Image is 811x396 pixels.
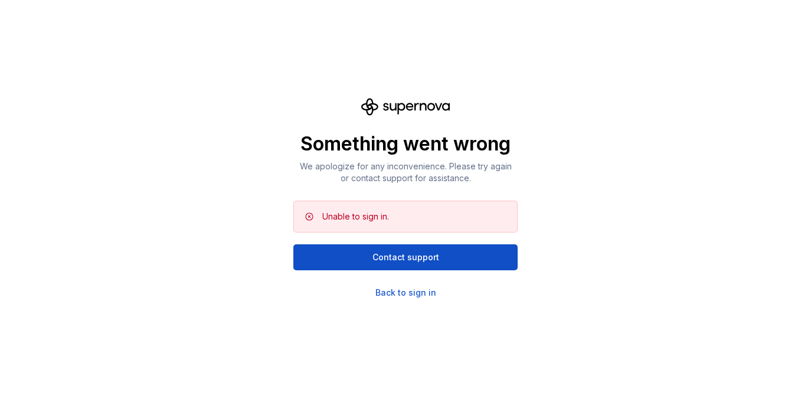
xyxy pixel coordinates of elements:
[293,244,518,270] button: Contact support
[375,287,436,299] a: Back to sign in
[372,251,439,263] span: Contact support
[293,161,518,184] p: We apologize for any inconvenience. Please try again or contact support for assistance.
[322,211,389,222] div: Unable to sign in.
[293,132,518,156] p: Something went wrong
